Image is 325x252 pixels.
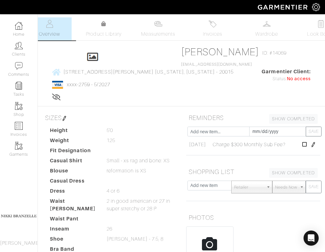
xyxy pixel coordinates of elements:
img: wardrobe-487a4870c1b7c33e795ec22d11cfc2ed9d08956e64fb3008fe2437562e282088.svg [263,20,271,28]
img: todo-9ac3debb85659649dc8f770b8b6100bb5dab4b48dedcbae339e5042a72dfd3cc.svg [317,20,325,28]
dt: Waist [PERSON_NAME] [45,197,102,215]
a: [PERSON_NAME] [181,46,259,57]
img: visa-934b35602734be37eb7d5d7e5dbcd2044c359bf20a24dc3361ca3fa54326a8a7.png [52,81,63,89]
button: SAVE [306,181,322,193]
dt: Casual Shirt [45,157,102,167]
a: Wardrobe [245,17,289,40]
a: SHOW COMPLETED [269,168,318,178]
img: garments-icon-b7da505a4dc4fd61783c78ac3ca0ef83fa9d6f193b1c9dc38574b1d14d53ca28.png [15,142,23,150]
h5: REMINDERS [186,111,320,124]
img: reminder-icon-8004d30b9f0a5d33ae49ab947aed9ed385cf756f9e5892f1edd6e32f2345188e.png [15,82,23,90]
dt: Height [45,127,102,137]
dt: Fit Designation [45,147,102,157]
a: [STREET_ADDRESS][PERSON_NAME] [US_STATE], [US_STATE] - 20015 [52,68,233,76]
dt: Blouse [45,167,102,177]
span: 5'0 [107,127,113,134]
img: clients-icon-6bae9207a08558b7cb47a8932f037763ab4055f8c8b6bfacd5dc20c3e0201464.png [15,42,23,50]
img: gear-icon-white-bd11855cb880d31180b6d7d6211b90ccbf57a29d726f0c71d8c61bd08dd39cc2.png [312,3,320,11]
span: Overview [39,30,60,38]
dt: Weight [45,137,102,147]
img: measurements-466bbee1fd09ba9460f595b01e5d73f9e2bff037440d3c8f018324cb6cdf7a4a.svg [154,20,162,28]
h5: SIZES [43,111,177,124]
dt: Waist Pant [45,215,102,225]
img: orders-27d20c2124de7fd6de4e0e44c1d41de31381a507db9b33961299e4e07d508b8c.svg [209,20,216,28]
input: Add new item [187,181,232,190]
span: Wardrobe [255,30,278,38]
span: Garmentier Client: [262,68,311,75]
a: xxxx-2759 - 5/2027 [67,82,110,87]
a: Measurements [136,17,180,40]
span: reformation is XS [107,167,146,175]
span: [STREET_ADDRESS][PERSON_NAME] [US_STATE], [US_STATE] - 20015 [63,69,233,75]
span: [PERSON_NAME] - 7.5, 8 [107,235,163,243]
div: Open Intercom Messenger [304,231,319,246]
div: Status: [262,75,311,82]
span: 26 [107,225,112,233]
img: pen-cf24a1663064a2ec1b9c1bd2387e9de7a2fa800b781884d57f21acf72779bad2.png [62,116,67,121]
dt: Casual Dress [45,177,102,187]
span: 4 or 6 [107,187,120,195]
span: Needs Now [275,181,297,194]
dt: Inseam [45,225,102,235]
button: SAVE [306,127,322,136]
span: ID: #14069 [262,49,287,57]
span: Measurements [141,30,175,38]
a: Invoices [190,17,234,40]
span: Small - xs rag and bone: XS [107,157,170,165]
img: comment-icon-a0a6a9ef722e966f86d9cbdc48e553b5cf19dbc54f86b18d962a5391bc8f6eb6.png [15,62,23,70]
span: Invoices [203,30,222,38]
input: Add new item... [187,127,250,136]
a: SHOW COMPLETED [269,114,318,124]
img: garmentier-logo-header-white-b43fb05a5012e4ada735d5af1a66efaba907eab6374d6393d1fbf88cb4ef424d.png [255,2,312,13]
span: Product Library [86,30,121,38]
span: No access [287,75,311,82]
span: Charge $300 Monthly Sub Fee? [213,141,286,148]
span: 125 [107,137,115,144]
img: basicinfo-40fd8af6dae0f16599ec9e87c0ef1c0a1fdea2edbe929e3d69a839185d80c458.svg [45,20,53,28]
a: Product Library [82,20,126,38]
h5: SHOPPING LIST [186,165,320,178]
span: 2 in good american or 27 in super stretchy or 28 P [107,197,177,213]
dt: Shoe [45,235,102,245]
img: garments-icon-b7da505a4dc4fd61783c78ac3ca0ef83fa9d6f193b1c9dc38574b1d14d53ca28.png [15,102,23,110]
img: pen-cf24a1663064a2ec1b9c1bd2387e9de7a2fa800b781884d57f21acf72779bad2.png [311,142,316,147]
img: dashboard-icon-dbcd8f5a0b271acd01030246c82b418ddd0df26cd7fceb0bd07c9910d44c42f6.png [15,22,23,30]
h5: PHOTOS [186,211,320,224]
dt: Dress [45,187,102,197]
a: [EMAIL_ADDRESS][DOMAIN_NAME] [181,62,252,67]
img: orders-icon-0abe47150d42831381b5fb84f609e132dff9fe21cb692f30cb5eec754e2cba89.png [15,122,23,130]
span: [DATE] [189,141,206,148]
a: Overview [27,17,72,40]
span: Retailer [234,181,264,194]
